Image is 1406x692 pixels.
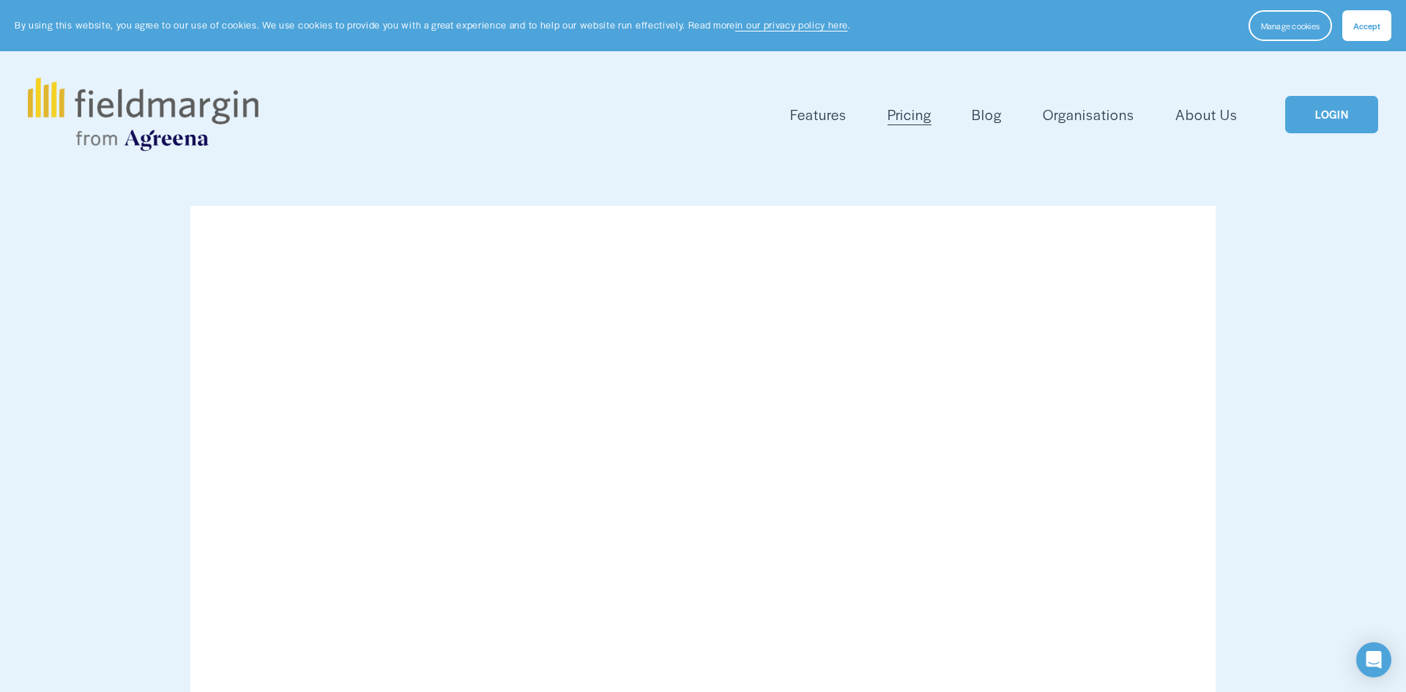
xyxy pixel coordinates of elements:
span: Accept [1353,20,1380,31]
button: Manage cookies [1249,10,1332,41]
button: Accept [1342,10,1391,41]
a: Pricing [888,103,931,127]
a: folder dropdown [790,103,847,127]
a: About Us [1175,103,1238,127]
a: in our privacy policy here [735,18,848,31]
img: fieldmargin.com [28,78,258,151]
p: By using this website, you agree to our use of cookies. We use cookies to provide you with a grea... [15,18,850,32]
a: LOGIN [1285,96,1377,133]
div: Open Intercom Messenger [1356,642,1391,677]
span: Manage cookies [1261,20,1320,31]
a: Organisations [1043,103,1134,127]
a: Blog [972,103,1002,127]
span: Features [790,104,847,125]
